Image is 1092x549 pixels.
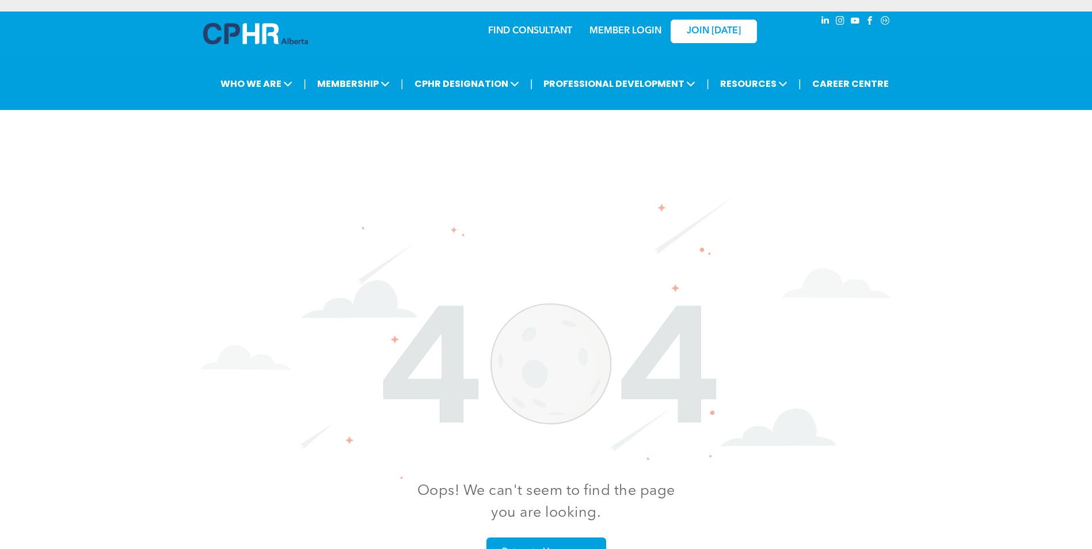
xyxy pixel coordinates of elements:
li: | [530,72,533,96]
li: | [401,72,404,96]
li: | [798,72,801,96]
a: FIND CONSULTANT [488,26,572,36]
a: instagram [834,14,847,30]
a: CAREER CENTRE [809,73,892,94]
span: JOIN [DATE] [687,26,741,37]
img: The number 404 is surrounded by clouds and stars on a white background. [201,196,892,479]
span: MEMBERSHIP [314,73,393,94]
span: Oops! We can't seem to find the page you are looking. [417,484,675,520]
a: facebook [864,14,877,30]
a: linkedin [819,14,832,30]
a: Social network [879,14,892,30]
span: WHO WE ARE [217,73,296,94]
a: JOIN [DATE] [671,20,757,43]
a: youtube [849,14,862,30]
a: MEMBER LOGIN [589,26,661,36]
li: | [706,72,709,96]
span: RESOURCES [717,73,791,94]
span: CPHR DESIGNATION [411,73,523,94]
li: | [303,72,306,96]
span: PROFESSIONAL DEVELOPMENT [540,73,699,94]
img: A blue and white logo for cp alberta [203,23,308,44]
